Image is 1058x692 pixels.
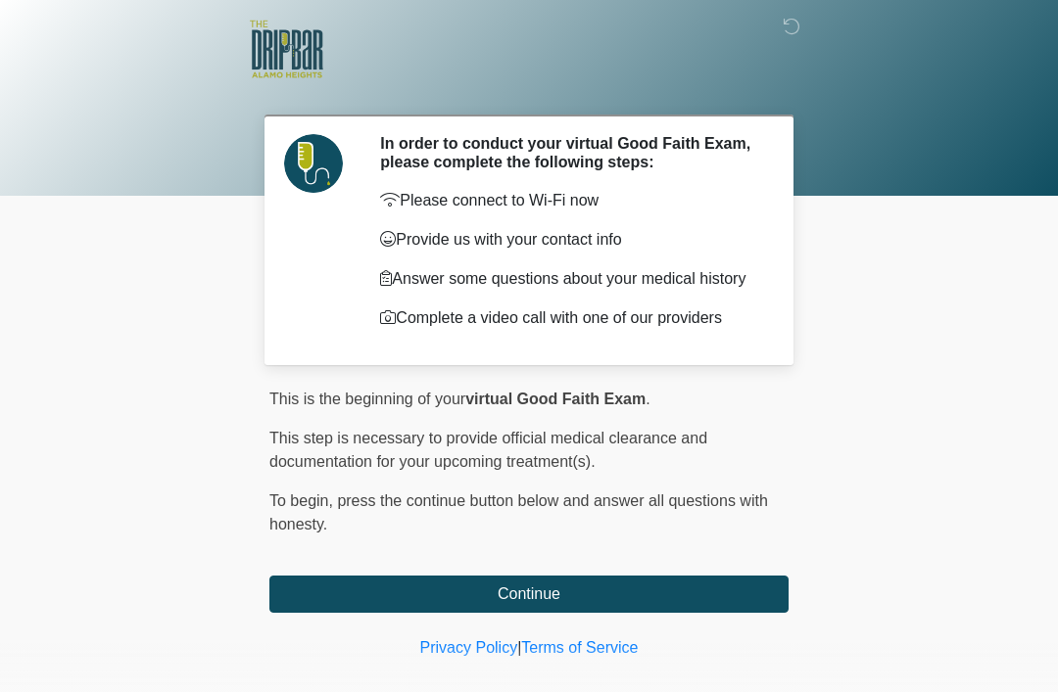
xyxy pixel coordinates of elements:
span: To begin, [269,492,337,509]
span: This is the beginning of your [269,391,465,407]
span: . [646,391,649,407]
span: press the continue button below and answer all questions with honesty. [269,492,768,532]
p: Answer some questions about your medical history [380,267,759,291]
a: Privacy Policy [420,639,518,656]
button: Continue [269,576,789,613]
img: Agent Avatar [284,134,343,193]
p: Please connect to Wi-Fi now [380,189,759,212]
span: This step is necessary to provide official medical clearance and documentation for your upcoming ... [269,430,707,470]
a: | [517,639,521,656]
h2: In order to conduct your virtual Good Faith Exam, please complete the following steps: [380,134,759,171]
p: Provide us with your contact info [380,228,759,252]
img: The DRIPBaR - Alamo Heights Logo [250,15,323,84]
p: Complete a video call with one of our providers [380,306,759,330]
strong: virtual Good Faith Exam [465,391,646,407]
a: Terms of Service [521,639,638,656]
